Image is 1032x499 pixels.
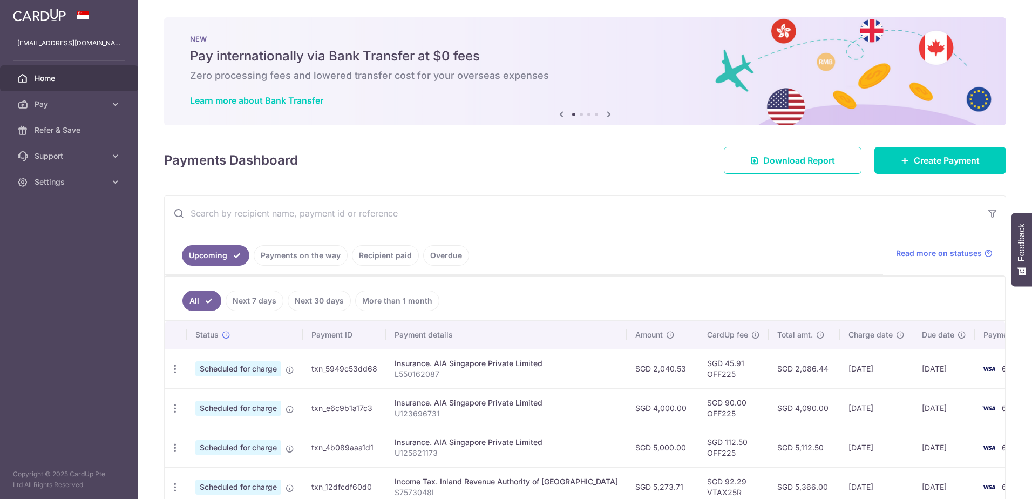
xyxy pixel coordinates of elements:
[254,245,348,266] a: Payments on the way
[195,480,281,495] span: Scheduled for charge
[769,388,840,428] td: SGD 4,090.00
[355,291,439,311] a: More than 1 month
[395,448,618,458] p: U125621173
[35,125,106,136] span: Refer & Save
[303,428,386,467] td: txn_4b089aaa1d1
[395,437,618,448] div: Insurance. AIA Singapore Private Limited
[35,99,106,110] span: Pay
[195,361,281,376] span: Scheduled for charge
[303,349,386,388] td: txn_5949c53dd68
[978,402,1000,415] img: Bank Card
[395,408,618,419] p: U123696731
[978,481,1000,494] img: Bank Card
[840,428,913,467] td: [DATE]
[698,349,769,388] td: SGD 45.91 OFF225
[840,349,913,388] td: [DATE]
[913,428,975,467] td: [DATE]
[352,245,419,266] a: Recipient paid
[1002,403,1021,413] span: 6009
[195,440,281,455] span: Scheduled for charge
[35,151,106,161] span: Support
[395,487,618,498] p: S7573048I
[627,388,698,428] td: SGD 4,000.00
[164,17,1006,125] img: Bank transfer banner
[707,329,748,340] span: CardUp fee
[698,428,769,467] td: SGD 112.50 OFF225
[724,147,861,174] a: Download Report
[635,329,663,340] span: Amount
[226,291,283,311] a: Next 7 days
[978,362,1000,375] img: Bank Card
[13,9,66,22] img: CardUp
[1002,482,1021,491] span: 6009
[165,196,980,231] input: Search by recipient name, payment id or reference
[913,349,975,388] td: [DATE]
[190,69,980,82] h6: Zero processing fees and lowered transfer cost for your overseas expenses
[763,154,835,167] span: Download Report
[195,329,219,340] span: Status
[303,388,386,428] td: txn_e6c9b1a17c3
[195,401,281,416] span: Scheduled for charge
[303,321,386,349] th: Payment ID
[395,358,618,369] div: Insurance. AIA Singapore Private Limited
[913,388,975,428] td: [DATE]
[627,349,698,388] td: SGD 2,040.53
[978,441,1000,454] img: Bank Card
[164,151,298,170] h4: Payments Dashboard
[35,177,106,187] span: Settings
[395,397,618,408] div: Insurance. AIA Singapore Private Limited
[288,291,351,311] a: Next 30 days
[769,428,840,467] td: SGD 5,112.50
[914,154,980,167] span: Create Payment
[423,245,469,266] a: Overdue
[182,291,221,311] a: All
[1011,213,1032,286] button: Feedback - Show survey
[840,388,913,428] td: [DATE]
[777,329,813,340] span: Total amt.
[190,35,980,43] p: NEW
[698,388,769,428] td: SGD 90.00 OFF225
[769,349,840,388] td: SGD 2,086.44
[182,245,249,266] a: Upcoming
[848,329,893,340] span: Charge date
[922,329,954,340] span: Due date
[190,48,980,65] h5: Pay internationally via Bank Transfer at $0 fees
[896,248,993,259] a: Read more on statuses
[1002,364,1021,373] span: 6009
[395,369,618,380] p: L550162087
[896,248,982,259] span: Read more on statuses
[190,95,323,106] a: Learn more about Bank Transfer
[395,476,618,487] div: Income Tax. Inland Revenue Authority of [GEOGRAPHIC_DATA]
[627,428,698,467] td: SGD 5,000.00
[386,321,627,349] th: Payment details
[874,147,1006,174] a: Create Payment
[1002,443,1021,452] span: 6009
[1017,224,1027,261] span: Feedback
[17,38,121,49] p: [EMAIL_ADDRESS][DOMAIN_NAME]
[35,73,106,84] span: Home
